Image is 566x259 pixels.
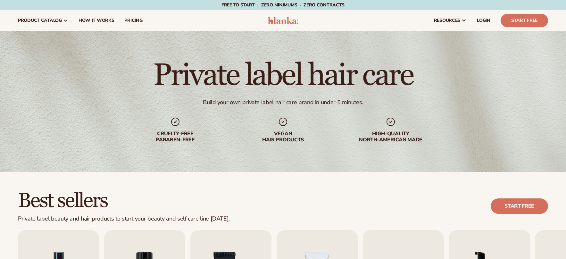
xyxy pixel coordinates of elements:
h2: Best sellers [18,190,230,212]
a: How It Works [73,10,120,31]
a: Start free [491,198,548,214]
span: product catalog [18,18,62,23]
div: Vegan hair products [242,131,324,143]
span: resources [434,18,460,23]
h1: Private label hair care [153,60,413,91]
span: How It Works [79,18,114,23]
span: Free to start · ZERO minimums · ZERO contracts [221,2,345,8]
span: LOGIN [477,18,490,23]
a: resources [429,10,472,31]
div: High-quality North-american made [350,131,432,143]
a: product catalog [13,10,73,31]
div: cruelty-free paraben-free [134,131,216,143]
div: Private label beauty and hair products to start your beauty and self care line [DATE]. [18,215,230,222]
span: pricing [124,18,142,23]
a: pricing [119,10,147,31]
a: LOGIN [472,10,495,31]
img: logo [268,17,298,24]
a: Start Free [501,14,548,27]
div: Build your own private label hair care brand in under 5 minutes. [203,99,363,106]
